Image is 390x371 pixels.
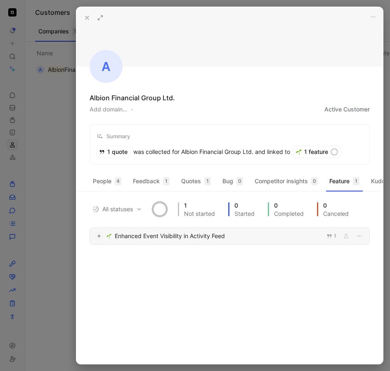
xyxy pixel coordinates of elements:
div: A [90,50,123,83]
div: 1 [184,203,215,208]
button: Feature [326,175,363,188]
span: All statuses [92,204,142,214]
span: 1 [334,234,336,239]
button: Quotes [178,175,214,188]
div: 0 [311,177,318,185]
div: 0 [274,203,304,208]
div: 0 [236,177,243,185]
div: Active Customer [324,104,370,114]
div: Completed [274,211,304,217]
button: Bug [219,175,246,188]
img: 🌱 [296,149,302,155]
div: 1 [204,177,211,185]
div: 1 quote [97,146,130,158]
div: 1 [163,177,170,185]
div: Enhanced Event Visibility in Activity Feed [115,231,321,241]
div: 4 [115,177,121,185]
button: People [90,175,125,188]
div: 0 [323,203,349,208]
div: Started [234,211,255,217]
div: Not started [184,211,215,217]
div: Summary [97,131,130,141]
div: Albion Financial Group Ltd. [90,93,175,103]
div: 1 [353,177,359,185]
button: Competitor insights [251,175,321,188]
div: 1 feature [293,146,340,158]
div: Canceled [323,211,349,217]
button: Feedback [130,175,173,188]
div: 0 [234,203,255,208]
div: was collected for Albion Financial Group Ltd. and linked to [97,146,290,158]
button: All statuses [90,204,145,215]
button: 1 [325,232,338,241]
img: 🌱 [106,234,111,239]
button: Add domain… [90,104,127,114]
a: 🌱Enhanced Event Visibility in Activity Feed1 [90,227,370,245]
